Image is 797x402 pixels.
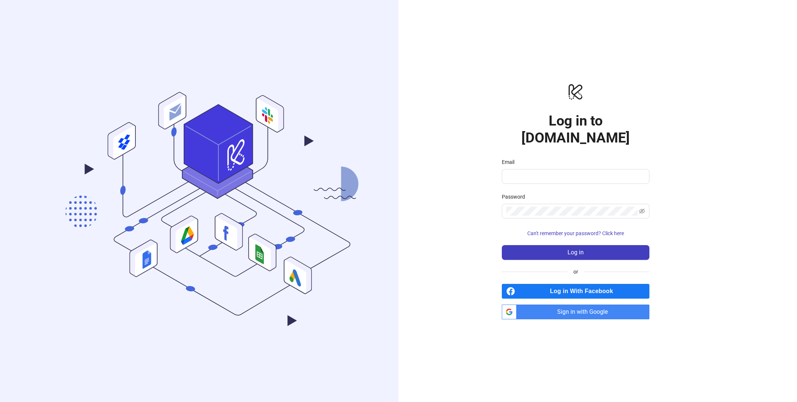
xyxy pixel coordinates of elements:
span: Log in With Facebook [518,284,649,299]
button: Can't remember your password? Click here [502,227,649,239]
input: Email [506,172,644,181]
span: Log in [567,249,584,256]
a: Can't remember your password? Click here [502,230,649,236]
button: Log in [502,245,649,260]
span: Sign in with Google [520,305,649,319]
span: eye-invisible [639,208,645,214]
h1: Log in to [DOMAIN_NAME] [502,112,649,146]
a: Log in With Facebook [502,284,649,299]
label: Password [502,193,530,201]
label: Email [502,158,519,166]
input: Password [506,207,638,216]
span: or [567,268,584,276]
a: Sign in with Google [502,305,649,319]
span: Can't remember your password? Click here [527,230,624,236]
